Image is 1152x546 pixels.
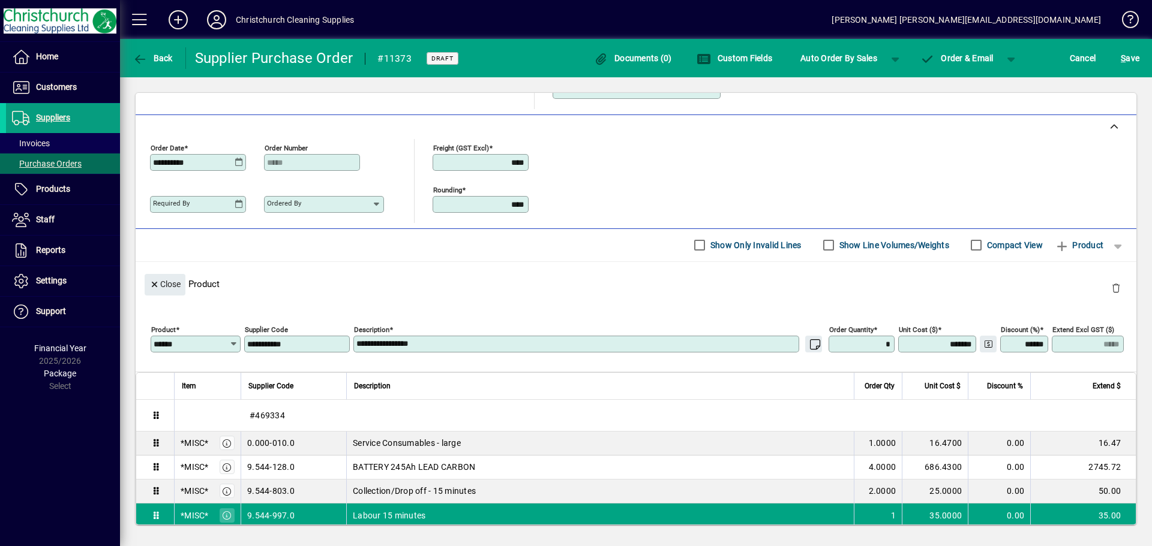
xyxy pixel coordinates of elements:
div: #11373 [377,49,412,68]
a: Staff [6,205,120,235]
span: Products [36,184,70,194]
div: #469334 [175,400,1136,431]
td: 35.00 [1030,503,1136,527]
button: Order & Email [914,47,1000,69]
div: Christchurch Cleaning Supplies [236,10,354,29]
span: Cancel [1070,49,1096,68]
mat-label: Extend excl GST ($) [1052,325,1114,333]
mat-label: Supplier Code [245,325,288,333]
td: 0.00 [968,432,1030,455]
span: Staff [36,215,55,224]
button: Cancel [1067,47,1099,69]
span: Invoices [12,138,50,148]
span: Item [182,379,196,393]
a: Settings [6,266,120,296]
span: Customers [36,82,77,92]
button: Close [145,274,185,295]
button: Profile [197,9,236,31]
span: S [1121,53,1126,63]
span: Package [44,369,76,378]
span: Home [36,52,58,61]
div: [PERSON_NAME] [PERSON_NAME][EMAIL_ADDRESS][DOMAIN_NAME] [832,10,1101,29]
span: Order & Email [920,53,994,63]
td: 9.544-997.0 [241,503,346,527]
span: Service Consumables - large [353,437,461,449]
button: Save [1118,47,1142,69]
td: 35.0000 [902,503,968,527]
td: 9.544-128.0 [241,455,346,479]
td: 9.544-803.0 [241,479,346,503]
app-page-header-button: Back [120,47,186,69]
mat-label: Freight (GST excl) [433,143,489,152]
span: Support [36,306,66,316]
span: ave [1121,49,1139,68]
span: Supplier Code [248,379,293,393]
mat-label: Order Quantity [829,325,874,333]
td: 0.00 [968,479,1030,503]
span: Reports [36,245,65,255]
span: BATTERY 245Ah LEAD CARBON [353,461,475,473]
td: 0.00 [968,503,1030,527]
a: Home [6,42,120,72]
button: Back [130,47,176,69]
mat-label: Product [151,325,176,333]
mat-label: Order number [265,143,308,152]
a: Knowledge Base [1113,2,1137,41]
td: 2.0000 [854,479,902,503]
button: Custom Fields [694,47,775,69]
mat-label: Ordered by [267,199,301,207]
span: Labour 15 minutes [353,509,425,521]
span: Close [149,274,181,294]
td: 16.4700 [902,432,968,455]
span: Description [354,379,391,393]
td: 1.0000 [854,432,902,455]
span: Documents (0) [594,53,672,63]
label: Show Only Invalid Lines [708,239,802,251]
span: Financial Year [34,343,86,353]
a: Invoices [6,133,120,153]
span: Unit Cost $ [925,379,961,393]
button: Documents (0) [591,47,675,69]
button: Delete [1102,274,1130,303]
span: Extend $ [1093,379,1121,393]
button: Product [1049,234,1109,256]
span: Collection/Drop off - 15 minutes [353,485,476,497]
app-page-header-button: Delete [1102,282,1130,293]
td: 4.0000 [854,455,902,479]
td: 1 [854,503,902,527]
td: 0.00 [968,455,1030,479]
button: Auto Order By Sales [794,47,883,69]
span: Discount % [987,379,1023,393]
mat-label: Unit Cost ($) [899,325,938,333]
button: Add [159,9,197,31]
label: Show Line Volumes/Weights [837,239,949,251]
span: Product [1055,236,1103,255]
span: Suppliers [36,113,70,122]
span: Settings [36,276,67,285]
mat-label: Order date [151,143,184,152]
span: Draft [431,55,454,62]
button: Change Price Levels [980,336,997,352]
span: Custom Fields [697,53,772,63]
span: Order Qty [865,379,895,393]
mat-label: Description [354,325,389,333]
div: Product [136,262,1136,306]
td: 16.47 [1030,432,1136,455]
td: 50.00 [1030,479,1136,503]
label: Compact View [985,239,1043,251]
app-page-header-button: Close [142,278,188,289]
mat-label: Rounding [433,185,462,194]
mat-label: Required by [153,199,190,207]
mat-label: Discount (%) [1001,325,1040,333]
td: 0.000-010.0 [241,432,346,455]
a: Support [6,297,120,327]
span: Back [133,53,173,63]
td: 2745.72 [1030,455,1136,479]
span: Auto Order By Sales [800,49,877,68]
div: Supplier Purchase Order [195,49,353,68]
span: Purchase Orders [12,159,82,168]
a: Products [6,174,120,204]
td: 25.0000 [902,479,968,503]
a: Purchase Orders [6,153,120,174]
a: Reports [6,236,120,266]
